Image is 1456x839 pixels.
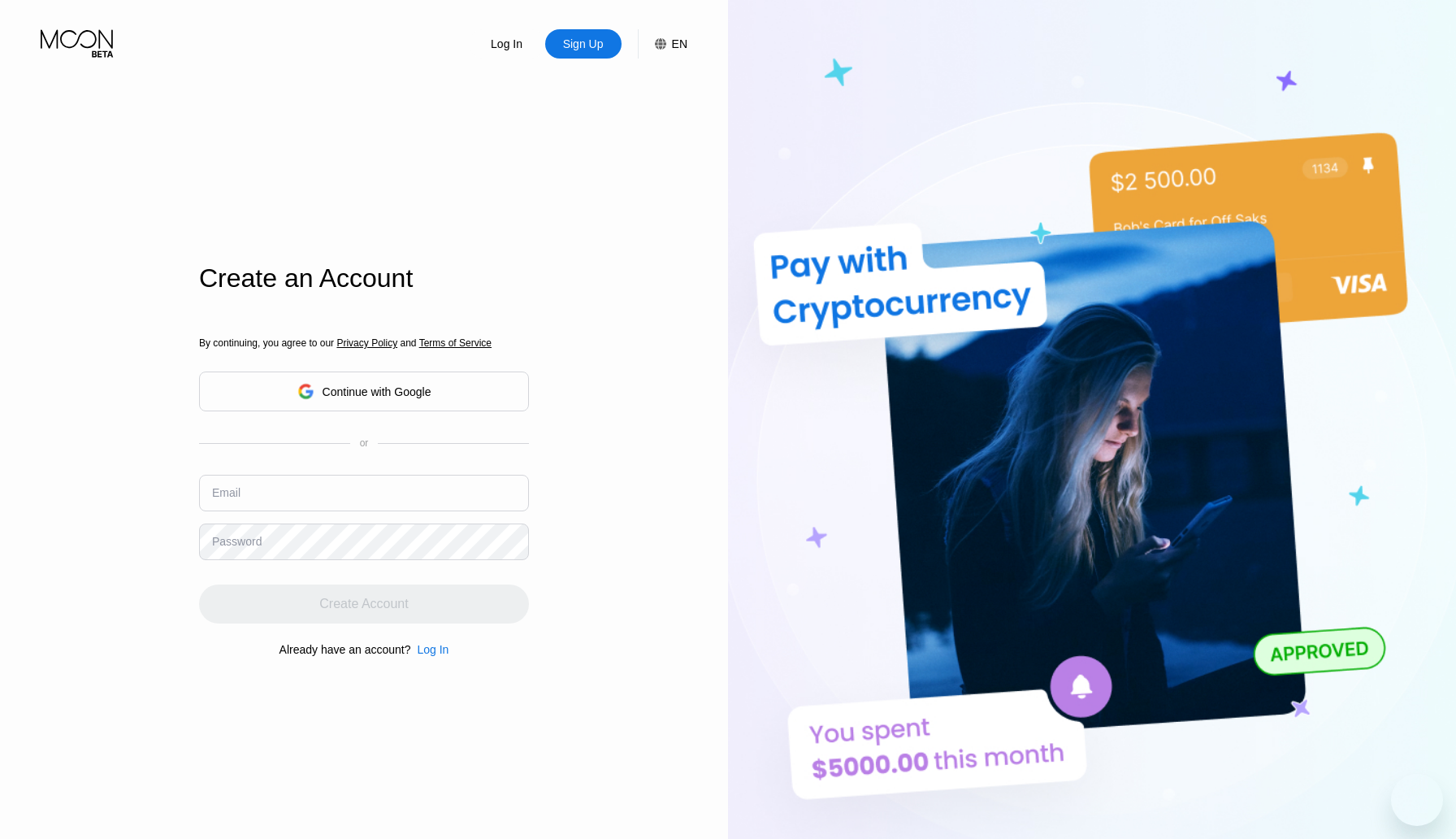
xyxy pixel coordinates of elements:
[360,437,369,449] div: or
[1391,774,1443,826] iframe: Button to launch messaging window
[417,643,448,656] div: Log In
[545,29,622,59] div: Sign Up
[672,37,687,50] div: EN
[489,36,524,52] div: Log In
[199,337,529,349] div: By continuing, you agree to our
[212,486,240,499] div: Email
[469,29,545,59] div: Log In
[638,29,687,59] div: EN
[397,337,419,349] span: and
[336,337,397,349] span: Privacy Policy
[199,263,529,293] div: Create an Account
[323,385,431,398] div: Continue with Google
[279,643,411,656] div: Already have an account?
[212,535,262,548] div: Password
[410,643,448,656] div: Log In
[561,36,605,52] div: Sign Up
[419,337,492,349] span: Terms of Service
[199,372,529,411] div: Continue with Google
